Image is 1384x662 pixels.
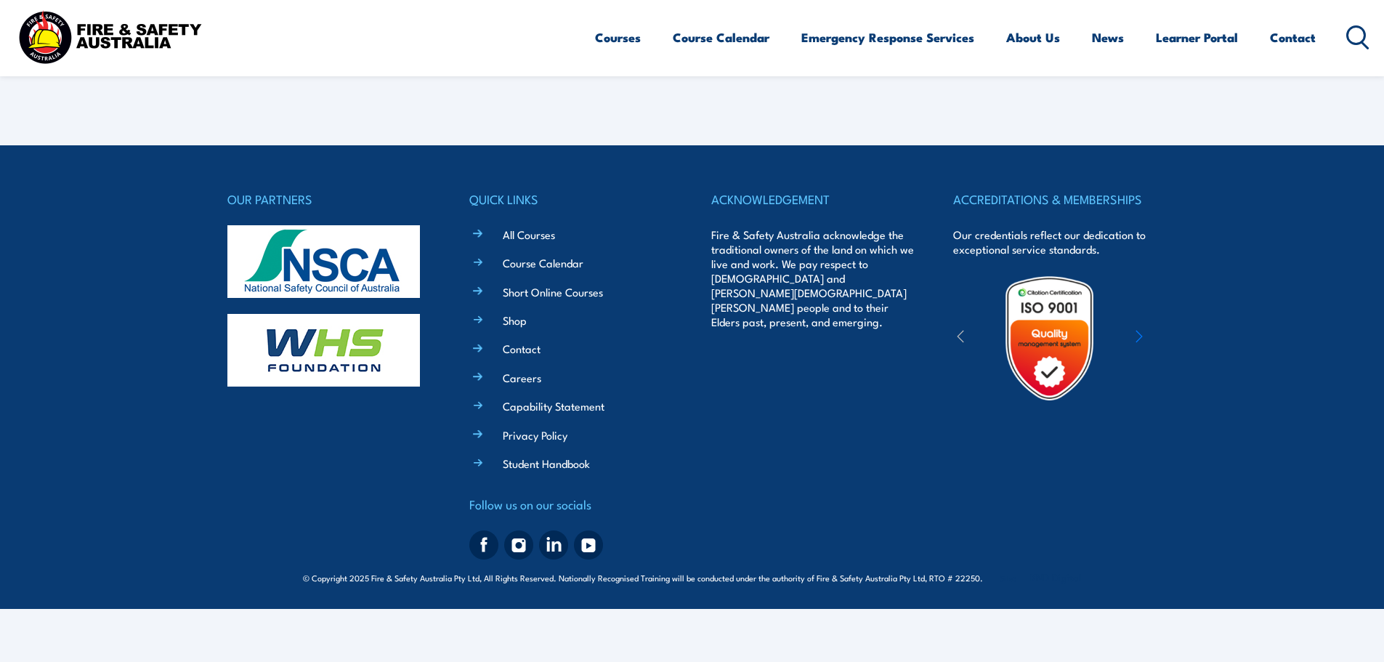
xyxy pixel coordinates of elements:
[1270,18,1316,57] a: Contact
[469,189,673,209] h4: QUICK LINKS
[801,18,974,57] a: Emergency Response Services
[1030,570,1081,584] a: KND Digital
[503,456,590,471] a: Student Handbook
[1114,313,1240,363] img: ewpa-logo
[503,312,527,328] a: Shop
[469,494,673,514] h4: Follow us on our socials
[711,227,915,329] p: Fire & Safety Australia acknowledge the traditional owners of the land on which we live and work....
[503,255,583,270] a: Course Calendar
[673,18,769,57] a: Course Calendar
[227,189,431,209] h4: OUR PARTNERS
[503,284,603,299] a: Short Online Courses
[1156,18,1238,57] a: Learner Portal
[595,18,641,57] a: Courses
[503,398,604,413] a: Capability Statement
[227,225,420,298] img: nsca-logo-footer
[227,314,420,387] img: whs-logo-footer
[711,189,915,209] h4: ACKNOWLEDGEMENT
[953,227,1157,257] p: Our credentials reflect our dedication to exceptional service standards.
[303,570,1081,584] span: © Copyright 2025 Fire & Safety Australia Pty Ltd, All Rights Reserved. Nationally Recognised Trai...
[503,227,555,242] a: All Courses
[503,370,541,385] a: Careers
[503,341,541,356] a: Contact
[503,427,567,443] a: Privacy Policy
[1000,572,1081,584] span: Site:
[953,189,1157,209] h4: ACCREDITATIONS & MEMBERSHIPS
[986,275,1113,402] img: Untitled design (19)
[1092,18,1124,57] a: News
[1006,18,1060,57] a: About Us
